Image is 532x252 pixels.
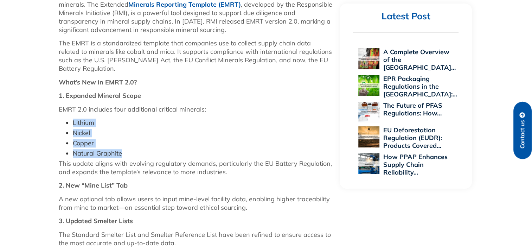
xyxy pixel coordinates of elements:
[358,126,379,147] img: EU Deforestation Regulation (EUDR): Products Covered and Compliance Essentials
[358,153,379,174] img: How PPAP Enhances Supply Chain Reliability Across Global Industries
[358,48,379,69] img: A Complete Overview of the EU Personal Protective Equipment Regulation 2016/425
[59,195,333,212] p: A new optional tab allows users to input mine-level facility data, enabling higher traceability f...
[59,105,333,114] p: EMRT 2.0 includes four additional critical minerals:
[73,129,333,137] li: Nickel
[383,101,442,117] a: The Future of PFAS Regulations: How…
[59,39,333,73] p: The EMRT is a standardized template that companies use to collect supply chain data related to mi...
[353,11,459,22] h2: Latest Post
[128,0,241,8] a: Minerals Reporting Template (EMRT)
[383,75,457,98] a: EPR Packaging Regulations in the [GEOGRAPHIC_DATA]:…
[358,75,379,96] img: EPR Packaging Regulations in the US: A 2025 Compliance Perspective
[519,120,526,149] span: Contact us
[383,126,442,150] a: EU Deforestation Regulation (EUDR): Products Covered…
[59,92,141,100] strong: 1. Expanded Mineral Scope
[73,139,333,147] li: Copper
[59,181,128,189] strong: 2. New “Mine List” Tab
[383,48,455,71] a: A Complete Overview of the [GEOGRAPHIC_DATA]…
[73,149,333,158] li: Natural Graphite
[59,231,333,247] p: The Standard Smelter List and Smelter Reference List have been refined to ensure access to the mo...
[59,78,137,86] strong: What’s New in EMRT 2.0?
[59,159,333,176] p: This update aligns with evolving regulatory demands, particularly the EU Battery Regulation, and ...
[513,102,532,159] a: Contact us
[73,119,333,127] li: Lithium
[59,217,133,225] strong: 3. Updated Smelter Lists
[383,153,447,176] a: How PPAP Enhances Supply Chain Reliability…
[358,102,379,123] img: The Future of PFAS Regulations: How 2025 Will Reshape Global Supply Chains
